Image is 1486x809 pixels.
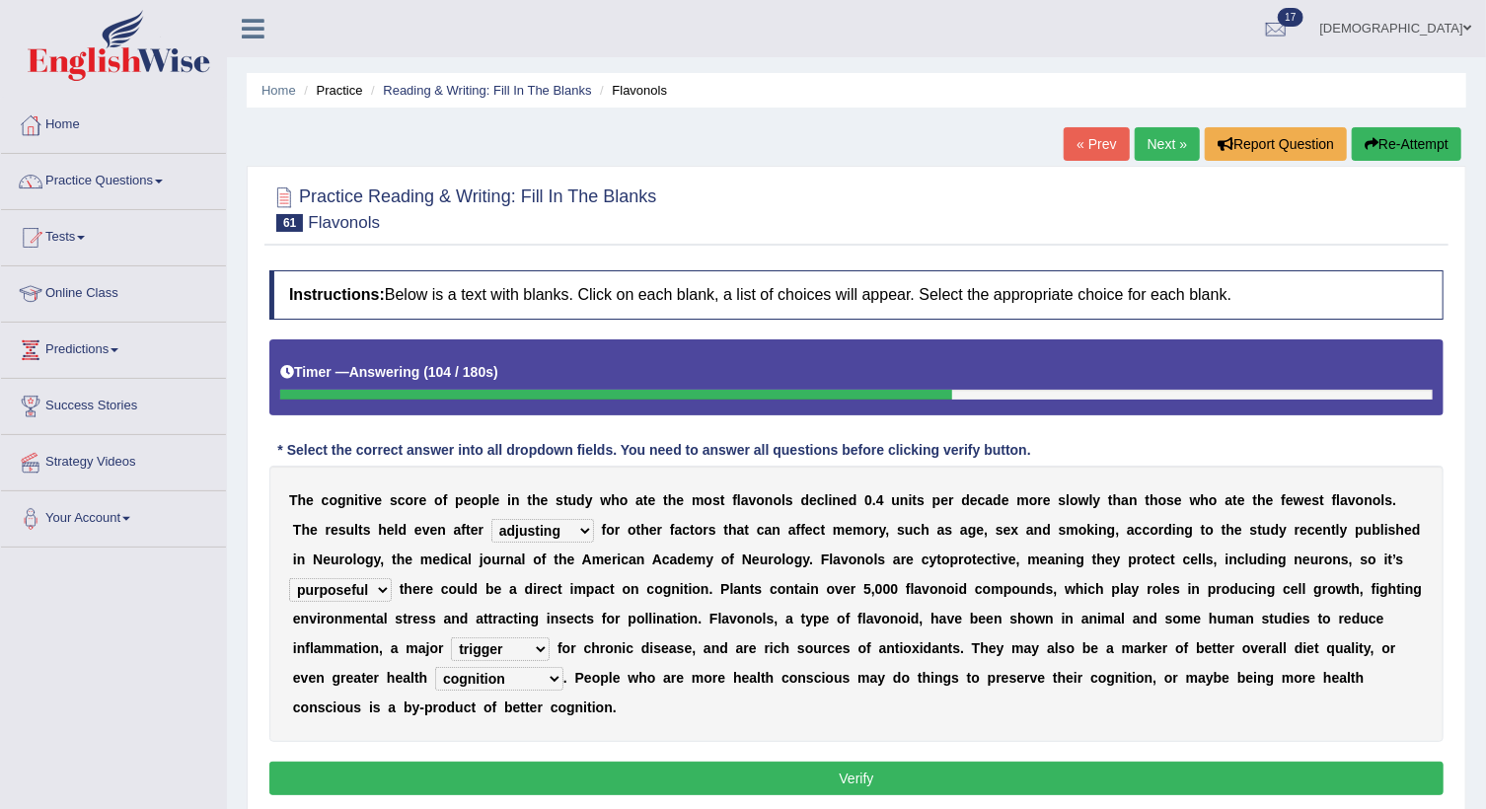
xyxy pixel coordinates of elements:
b: c [1135,522,1143,538]
b: e [809,492,817,508]
b: t [1201,522,1206,538]
b: e [331,522,338,538]
b: d [801,492,810,508]
b: 104 / 180s [428,364,493,380]
b: t [527,492,532,508]
b: Instructions: [289,286,385,303]
b: t [1108,492,1113,508]
b: . [1392,492,1396,508]
b: e [1315,522,1323,538]
b: d [399,522,408,538]
b: o [472,492,481,508]
b: l [353,552,357,567]
b: r [703,522,707,538]
b: s [712,492,720,508]
b: f [800,522,805,538]
b: a [1127,522,1135,538]
b: n [1364,492,1373,508]
b: e [1174,492,1182,508]
b: c [398,492,406,508]
b: w [1294,492,1304,508]
b: c [1143,522,1151,538]
b: u [346,522,355,538]
b: c [322,492,330,508]
a: Home [1,98,226,147]
b: e [471,522,479,538]
b: f [1332,492,1337,508]
b: a [1026,522,1034,538]
b: g [1185,522,1194,538]
b: t [690,522,695,538]
a: Tests [1,210,226,259]
b: e [1304,492,1312,508]
b: r [413,492,418,508]
b: s [363,522,371,538]
b: 0 [864,492,872,508]
b: h [1201,492,1210,508]
b: t [720,492,725,508]
b: l [468,552,472,567]
b: n [1176,522,1185,538]
b: p [455,492,464,508]
b: c [682,522,690,538]
b: e [541,492,549,508]
b: a [1225,492,1232,508]
a: Reading & Writing: Fill In The Blanks [383,83,591,98]
b: w [1190,492,1201,508]
b: o [1209,492,1218,508]
b: r [1038,492,1043,508]
b: y [879,522,886,538]
b: e [405,552,412,567]
b: d [849,492,857,508]
b: t [1257,522,1262,538]
a: Success Stories [1,379,226,428]
b: u [491,552,500,567]
b: o [1150,522,1158,538]
b: c [757,522,765,538]
b: e [940,492,948,508]
b: h [1257,492,1266,508]
b: h [1226,522,1235,538]
b: f [602,522,607,538]
b: o [357,552,366,567]
b: e [970,492,978,508]
b: i [1094,522,1098,538]
b: n [1098,522,1107,538]
b: y [1279,522,1287,538]
b: g [365,552,374,567]
b: t [643,492,648,508]
b: n [346,492,355,508]
b: h [611,492,620,508]
b: e [1002,492,1009,508]
b: f [732,492,737,508]
b: r [948,492,953,508]
b: 4 [876,492,884,508]
b: l [1066,492,1070,508]
b: t [392,552,397,567]
b: o [330,492,338,508]
b: e [976,522,984,538]
b: e [846,522,854,538]
b: a [675,522,683,538]
b: n [511,492,520,508]
b: , [984,522,988,538]
a: Strategy Videos [1,435,226,484]
b: s [708,522,716,538]
b: c [978,492,986,508]
b: h [298,492,307,508]
b: s [556,492,563,508]
b: n [437,522,446,538]
b: a [737,522,745,538]
a: « Prev [1064,127,1129,161]
b: n [773,522,781,538]
b: l [737,492,741,508]
b: t [1232,492,1237,508]
b: t [913,492,918,508]
b: e [432,552,440,567]
b: n [833,492,842,508]
b: m [833,522,845,538]
b: ( [423,364,428,380]
b: m [1016,492,1028,508]
b: r [873,522,878,538]
b: n [297,552,306,567]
